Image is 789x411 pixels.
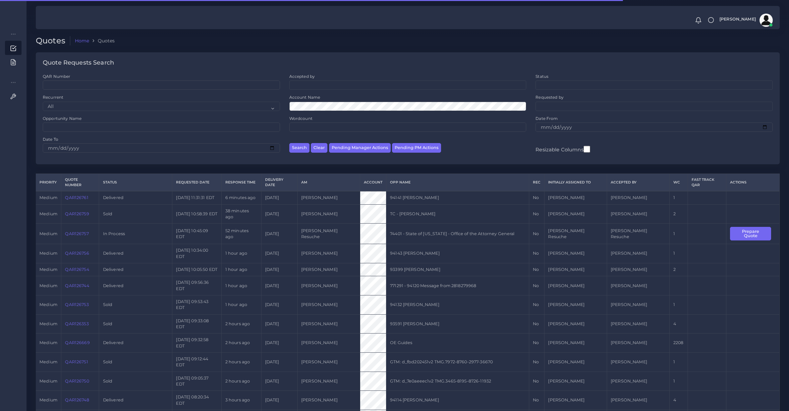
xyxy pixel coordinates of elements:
td: [DATE] 08:20:34 EDT [172,391,221,410]
td: [PERSON_NAME] [544,276,607,295]
span: medium [39,283,57,288]
a: QAR126748 [65,397,89,402]
label: Accepted by [289,74,315,79]
td: TC - [PERSON_NAME] [386,204,529,224]
th: REC [529,174,544,191]
td: 1 [669,244,688,263]
td: 2 [669,204,688,224]
td: [DATE] 09:53:43 EDT [172,295,221,314]
td: 1 hour ago [221,263,261,276]
td: [DATE] 11:31:31 EDT [172,191,221,204]
td: Delivered [99,391,172,410]
td: [PERSON_NAME] [297,295,360,314]
td: 2208 [669,334,688,353]
a: QAR126751 [65,359,88,364]
td: 4 [669,314,688,334]
td: 1 [669,224,688,244]
td: [DATE] [261,244,297,263]
th: Priority [36,174,61,191]
th: Actions [726,174,780,191]
td: [PERSON_NAME] Resuche [607,224,669,244]
td: [PERSON_NAME] [607,334,669,353]
td: 2 [669,263,688,276]
td: Sold [99,204,172,224]
td: [DATE] 10:58:39 EDT [172,204,221,224]
td: Delivered [99,263,172,276]
span: medium [39,267,57,272]
a: QAR126744 [65,283,89,288]
td: [PERSON_NAME] [544,204,607,224]
td: [PERSON_NAME] [544,334,607,353]
label: Resizable Columns [535,145,590,153]
td: 2 hours ago [221,334,261,353]
td: No [529,314,544,334]
td: 1 hour ago [221,295,261,314]
td: [PERSON_NAME] [607,244,669,263]
td: [PERSON_NAME] [297,391,360,410]
button: Prepare Quote [730,227,771,240]
td: 93591 [PERSON_NAME] [386,314,529,334]
td: [PERSON_NAME] [297,334,360,353]
td: No [529,352,544,372]
td: 1 [669,295,688,314]
td: [PERSON_NAME] [544,391,607,410]
td: [PERSON_NAME] [297,352,360,372]
a: QAR126757 [65,231,88,236]
td: 74401 - State of [US_STATE] - Office of the Attorney General [386,224,529,244]
label: Status [535,74,548,79]
button: Pending Manager Actions [329,143,391,153]
td: No [529,334,544,353]
td: [PERSON_NAME] [607,295,669,314]
th: Requested Date [172,174,221,191]
td: [DATE] 09:56:36 EDT [172,276,221,295]
td: [PERSON_NAME] Resuche [544,224,607,244]
td: No [529,224,544,244]
label: Date From [535,116,558,121]
button: Clear [311,143,327,153]
label: Opportunity Name [43,116,82,121]
th: WC [669,174,688,191]
td: [PERSON_NAME] Resuche [297,224,360,244]
td: 1 hour ago [221,244,261,263]
td: [DATE] [261,204,297,224]
td: 771291 - 94120 Message from 2818279968 [386,276,529,295]
span: medium [39,397,57,402]
label: Date To [43,136,58,142]
td: 94114 [PERSON_NAME] [386,391,529,410]
td: 94143 [PERSON_NAME] [386,244,529,263]
td: 93399 [PERSON_NAME] [386,263,529,276]
td: [DATE] [261,352,297,372]
th: AM [297,174,360,191]
td: [DATE] [261,224,297,244]
td: [DATE] [261,295,297,314]
a: QAR126753 [65,302,88,307]
td: 1 [669,191,688,204]
td: 52 minutes ago [221,224,261,244]
td: [DATE] [261,276,297,295]
td: No [529,295,544,314]
h2: Quotes [36,36,70,46]
a: QAR126761 [65,195,88,200]
td: 38 minutes ago [221,204,261,224]
td: [PERSON_NAME] [607,314,669,334]
th: Account [360,174,386,191]
td: [PERSON_NAME] [607,352,669,372]
th: Opp Name [386,174,529,191]
td: Delivered [99,244,172,263]
td: [DATE] 10:34:00 EDT [172,244,221,263]
label: QAR Number [43,74,70,79]
td: [DATE] 09:33:08 EDT [172,314,221,334]
td: Delivered [99,276,172,295]
td: GTM: d_fbd202451v2 TMG.7972-8760-2977-36670 [386,352,529,372]
li: Quotes [89,37,115,44]
td: OE Guides [386,334,529,353]
button: Pending PM Actions [392,143,441,153]
td: [PERSON_NAME] [297,314,360,334]
th: Initially Assigned to [544,174,607,191]
td: [PERSON_NAME] [544,244,607,263]
span: medium [39,321,57,326]
td: 3 hours ago [221,391,261,410]
a: QAR126353 [65,321,88,326]
td: [DATE] 09:32:58 EDT [172,334,221,353]
td: [DATE] [261,391,297,410]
